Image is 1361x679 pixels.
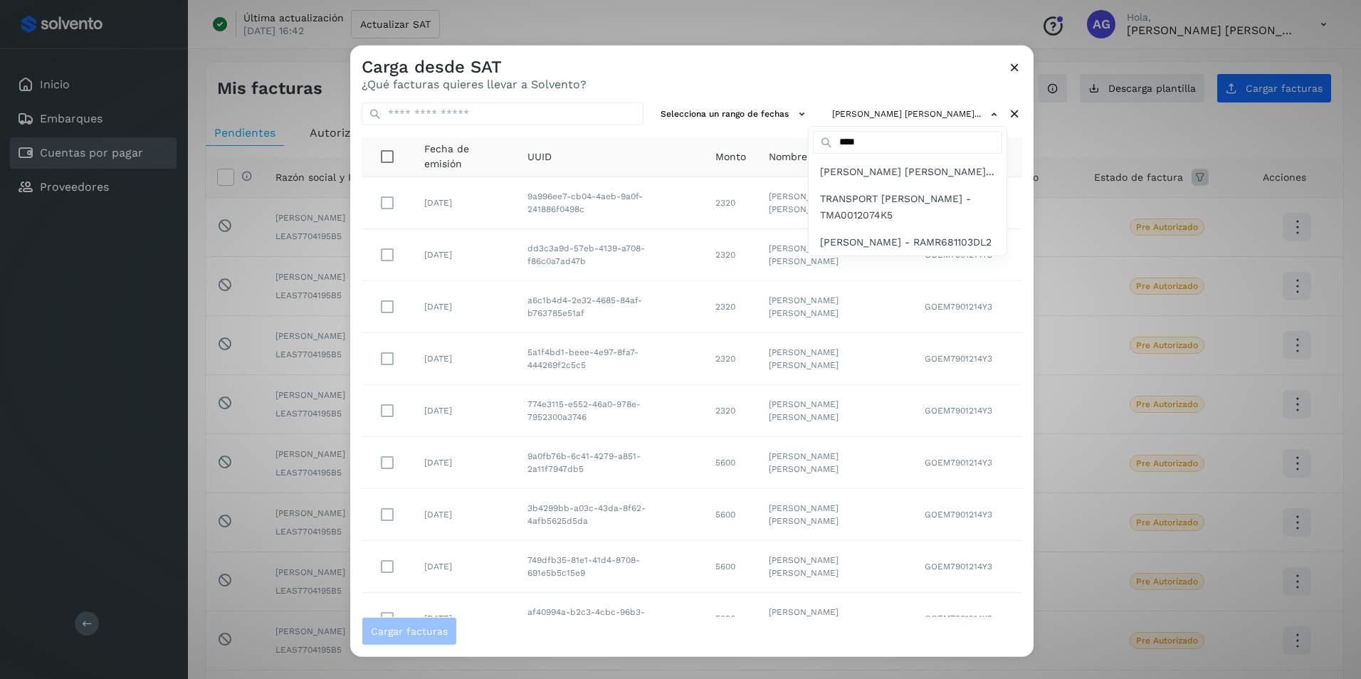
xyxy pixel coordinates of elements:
div: TRANSPORT MARTIN - TMA0012074K5 [809,185,1007,228]
span: [PERSON_NAME] - RAMR681103DL2 [820,234,992,250]
div: ROGELIO RAMIREZ MARTINEZ - RAMR681103DL2 [809,228,1007,256]
div: MARTHA PATRICIA GONZALEZ ESPINOSA - GOEM7901214Y3 [809,158,1007,185]
span: TRANSPORT [PERSON_NAME] - TMA0012074K5 [820,191,995,223]
span: [PERSON_NAME] [PERSON_NAME]... [820,164,994,179]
